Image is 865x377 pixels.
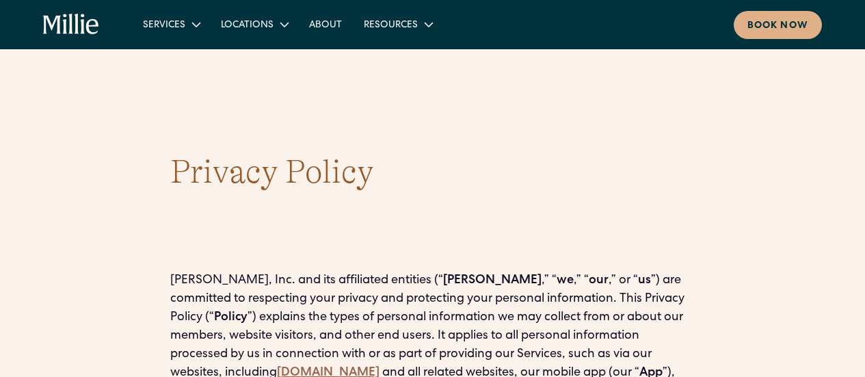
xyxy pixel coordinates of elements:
[353,13,442,36] div: Resources
[214,311,248,324] strong: Policy
[638,274,651,287] strong: us
[132,13,210,36] div: Services
[589,274,609,287] strong: our
[364,18,418,33] div: Resources
[143,18,185,33] div: Services
[734,11,822,39] a: Book now
[210,13,298,36] div: Locations
[557,274,574,287] strong: we
[298,13,353,36] a: About
[747,19,808,34] div: Book now
[443,274,542,287] strong: [PERSON_NAME]
[170,151,695,195] h1: Privacy Policy
[221,18,274,33] div: Locations
[43,14,99,36] a: home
